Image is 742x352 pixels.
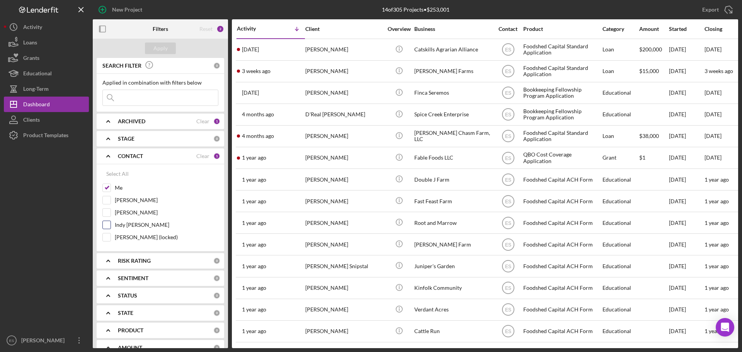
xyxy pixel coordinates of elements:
div: Applied in combination with filters below [102,80,218,86]
time: 3 weeks ago [705,68,733,74]
div: Kinfolk Community [414,278,492,298]
div: Client [305,26,383,32]
time: [DATE] [705,89,722,96]
div: Educational [602,256,638,276]
a: Grants [4,50,89,66]
div: [PERSON_NAME] [305,148,383,168]
div: [DATE] [669,169,704,190]
text: ES [505,47,511,53]
div: Foodshed Capital ACH Form [523,191,601,211]
div: Business [414,26,492,32]
div: D'Real [PERSON_NAME] [305,104,383,125]
b: STATE [118,310,133,316]
div: Overview [385,26,414,32]
div: [PERSON_NAME] [305,213,383,233]
time: 1 year ago [705,198,729,204]
div: Foodshed Capital Standard Application [523,39,601,60]
div: [PERSON_NAME] [305,321,383,342]
div: Educational [602,299,638,320]
div: [DATE] [669,213,704,233]
div: 0 [213,344,220,351]
div: Foodshed Capital Standard Application [523,126,601,146]
text: ES [505,329,511,334]
div: Educational [23,66,52,83]
div: Spice Creek Enterprise [414,104,492,125]
div: Bookkeeping Fellowship Program Application [523,83,601,103]
div: Open Intercom Messenger [716,318,734,337]
div: Apply [153,43,168,54]
div: [DATE] [669,256,704,276]
div: 0 [213,309,220,316]
text: ES [505,90,511,96]
div: 0 [213,327,220,334]
div: Educational [602,169,638,190]
div: Double J Farm [414,169,492,190]
time: 2025-06-07 21:37 [242,90,259,96]
text: ES [505,264,511,269]
div: Clear [196,118,209,124]
div: [PERSON_NAME] [305,278,383,298]
time: 2024-07-16 14:56 [242,155,266,161]
label: Indy [PERSON_NAME] [115,221,218,229]
time: 2025-08-05 18:11 [242,68,271,74]
div: [PERSON_NAME] [305,191,383,211]
a: Educational [4,66,89,81]
b: STATUS [118,292,137,299]
div: [PERSON_NAME] [305,83,383,103]
text: ES [505,69,511,74]
text: ES [505,177,511,182]
time: [DATE] [705,133,722,139]
b: PRODUCT [118,327,143,333]
div: 1 [213,118,220,125]
button: Clients [4,112,89,128]
div: Fast Feast Farm [414,191,492,211]
button: Long-Term [4,81,89,97]
div: 0 [213,257,220,264]
time: 1 year ago [705,306,729,313]
div: Foodshed Capital ACH Form [523,169,601,190]
div: 0 [213,135,220,142]
button: Activity [4,19,89,35]
div: Grant [602,148,638,168]
div: [DATE] [669,321,704,342]
div: Loan [602,39,638,60]
div: Foodshed Capital ACH Form [523,321,601,342]
time: 2024-05-13 15:04 [242,285,266,291]
div: $200,000 [639,39,668,60]
b: Filters [153,26,168,32]
div: [PERSON_NAME] [305,234,383,255]
div: [DATE] [669,39,704,60]
div: Bookkeeping Fellowship Program Application [523,104,601,125]
div: Clear [196,153,209,159]
div: Catskills Agrarian Alliance [414,39,492,60]
div: Foodshed Capital ACH Form [523,299,601,320]
div: Reset [199,26,213,32]
div: [DATE] [669,299,704,320]
div: Educational [602,234,638,255]
div: [PERSON_NAME] [305,61,383,82]
div: Loan [602,61,638,82]
button: New Project [93,2,150,17]
text: ES [505,134,511,139]
div: [PERSON_NAME] Chasm Farm, LLC [414,126,492,146]
button: Product Templates [4,128,89,143]
text: ES [505,155,511,161]
div: [PERSON_NAME] Farms [414,61,492,82]
label: [PERSON_NAME] [115,196,218,204]
div: 14 of 305 Projects • $253,001 [382,7,449,13]
div: [PERSON_NAME] [305,39,383,60]
div: [PERSON_NAME] [305,126,383,146]
text: ES [505,307,511,313]
text: ES [505,220,511,226]
div: Educational [602,321,638,342]
div: Verdant Acres [414,299,492,320]
time: 2025-04-21 18:32 [242,133,274,139]
div: 0 [213,275,220,282]
time: 1 year ago [705,219,729,226]
button: Select All [102,166,133,182]
text: ES [505,242,511,247]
